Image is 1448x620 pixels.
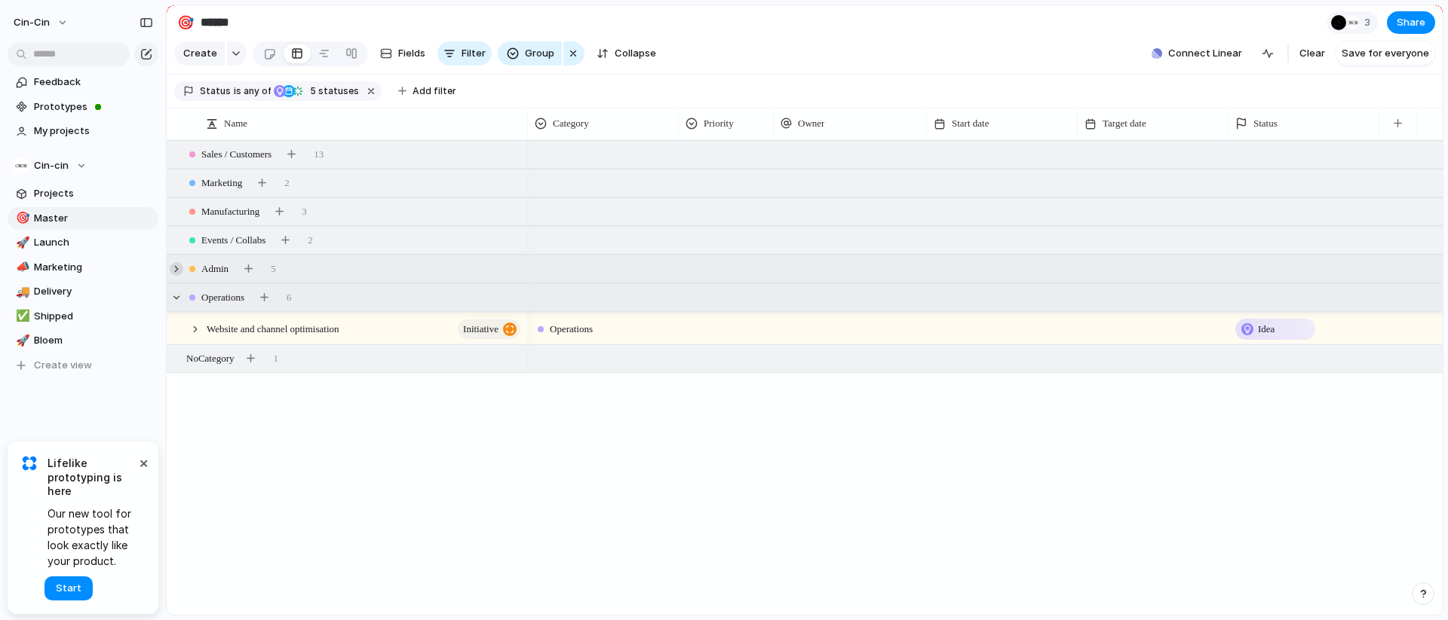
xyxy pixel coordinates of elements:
span: Collapse [615,46,656,61]
span: 1 [274,351,279,366]
button: 🚀 [14,333,29,348]
span: Add filter [413,84,456,98]
a: My projects [8,120,158,142]
span: Clear [1299,46,1325,61]
span: Master [34,211,153,226]
a: ✅Shipped [8,305,158,328]
div: 🎯 [177,12,194,32]
span: Connect Linear [1168,46,1242,61]
a: 🚀Bloem [8,329,158,352]
span: 2 [284,176,290,191]
span: Priority [704,116,734,131]
span: Manufacturing [201,204,259,219]
span: Our new tool for prototypes that look exactly like your product. [48,505,136,569]
span: 3 [302,204,307,219]
button: cin-cin [7,11,76,35]
span: Operations [201,290,244,305]
button: 🚚 [14,284,29,299]
span: Prototypes [34,99,153,115]
button: 🚀 [14,235,29,250]
a: Prototypes [8,96,158,118]
button: Create view [8,354,158,377]
button: Add filter [389,81,465,102]
span: 5 [305,85,318,96]
div: 📣 [16,258,26,276]
button: 5 statuses [272,83,362,99]
div: 🚚 [16,283,26,301]
span: Status [1253,116,1278,131]
span: Start date [952,116,989,131]
button: 📣 [14,260,29,275]
span: Operations [550,322,593,337]
span: No Category [186,351,235,366]
span: Feedback [34,75,153,90]
span: Projects [34,186,153,201]
button: isany of [231,83,274,99]
span: Status [200,84,231,98]
span: Group [525,46,554,61]
span: Lifelike prototyping is here [48,457,136,498]
span: Delivery [34,284,153,299]
a: 🎯Master [8,207,158,230]
button: Fields [374,41,431,66]
span: is [234,84,241,98]
button: Filter [437,41,492,66]
span: Events / Collabs [201,233,265,248]
button: Dismiss [134,454,152,472]
span: Create view [34,358,92,373]
span: initiative [463,319,499,340]
button: Connect Linear [1146,42,1248,65]
a: 🚚Delivery [8,280,158,303]
span: My projects [34,124,153,139]
button: Share [1387,11,1435,34]
span: Launch [34,235,153,250]
span: Save for everyone [1342,46,1429,61]
button: Cin-cin [8,154,158,177]
span: Category [553,116,589,131]
span: statuses [305,84,359,98]
div: ✅ [16,307,26,325]
span: Filter [462,46,486,61]
span: Marketing [201,176,242,191]
button: 🎯 [173,11,198,35]
button: Clear [1293,41,1331,66]
button: Create [174,41,225,66]
a: 📣Marketing [8,256,158,279]
span: Share [1397,15,1425,30]
div: 🎯 [16,209,26,227]
button: initiative [458,319,520,339]
span: Admin [201,261,229,276]
button: Save for everyone [1336,41,1435,66]
div: 🚀 [16,234,26,252]
a: Projects [8,182,158,205]
span: Marketing [34,260,153,275]
button: Group [498,41,562,66]
button: Collapse [591,41,662,66]
span: Shipped [34,309,153,324]
span: 3 [1364,15,1375,30]
a: 🚀Launch [8,231,158,254]
span: 5 [271,261,276,276]
a: Feedback [8,71,158,93]
span: Target date [1103,116,1146,131]
span: 13 [314,147,324,162]
div: 🚀 [16,332,26,350]
button: 🎯 [14,211,29,226]
span: Sales / Customers [201,147,271,162]
span: any of [241,84,271,98]
span: Name [224,116,247,131]
span: Create [183,46,217,61]
button: ✅ [14,309,29,324]
span: Start [56,581,81,596]
span: Idea [1258,322,1275,337]
span: Bloem [34,333,153,348]
span: Owner [798,116,824,131]
span: Website and channel optimisation [207,319,339,337]
span: 2 [308,233,313,248]
span: cin-cin [14,15,50,30]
